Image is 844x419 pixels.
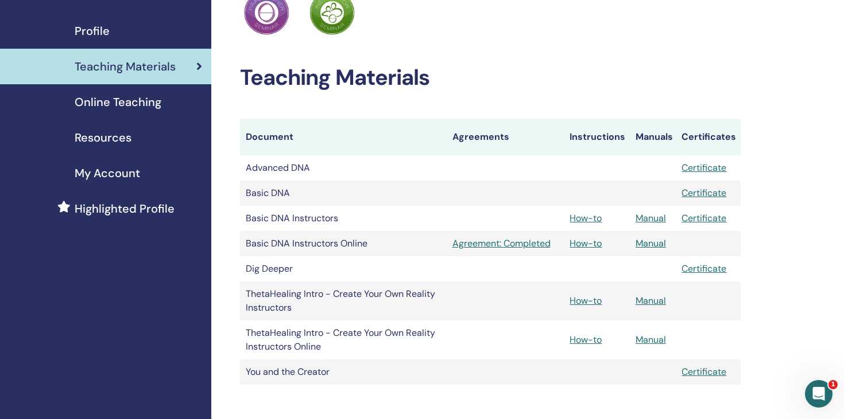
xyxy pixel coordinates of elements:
[240,65,741,91] h2: Teaching Materials
[682,187,726,199] a: Certificate
[447,119,564,155] th: Agreements
[570,334,602,346] a: How-to
[240,181,447,206] td: Basic DNA
[240,359,447,385] td: You and the Creator
[636,237,666,249] a: Manual
[240,206,447,231] td: Basic DNA Instructors
[636,212,666,224] a: Manual
[75,165,140,182] span: My Account
[682,162,726,174] a: Certificate
[682,212,726,224] a: Certificate
[240,155,447,181] td: Advanced DNA
[240,320,447,359] td: ThetaHealing Intro - Create Your Own Reality Instructors Online
[240,256,447,281] td: Dig Deeper
[636,295,666,307] a: Manual
[682,366,726,378] a: Certificate
[75,22,110,40] span: Profile
[240,231,447,256] td: Basic DNA Instructors Online
[570,212,602,224] a: How-to
[636,334,666,346] a: Manual
[75,200,175,217] span: Highlighted Profile
[452,237,559,250] a: Agreement: Completed
[682,263,726,275] a: Certificate
[828,380,838,389] span: 1
[75,93,161,111] span: Online Teaching
[630,119,676,155] th: Manuals
[75,129,131,146] span: Resources
[240,119,447,155] th: Document
[564,119,630,155] th: Instructions
[240,281,447,320] td: ThetaHealing Intro - Create Your Own Reality Instructors
[570,237,602,249] a: How-to
[805,380,833,408] iframe: Intercom live chat
[676,119,741,155] th: Certificates
[570,295,602,307] a: How-to
[75,58,176,75] span: Teaching Materials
